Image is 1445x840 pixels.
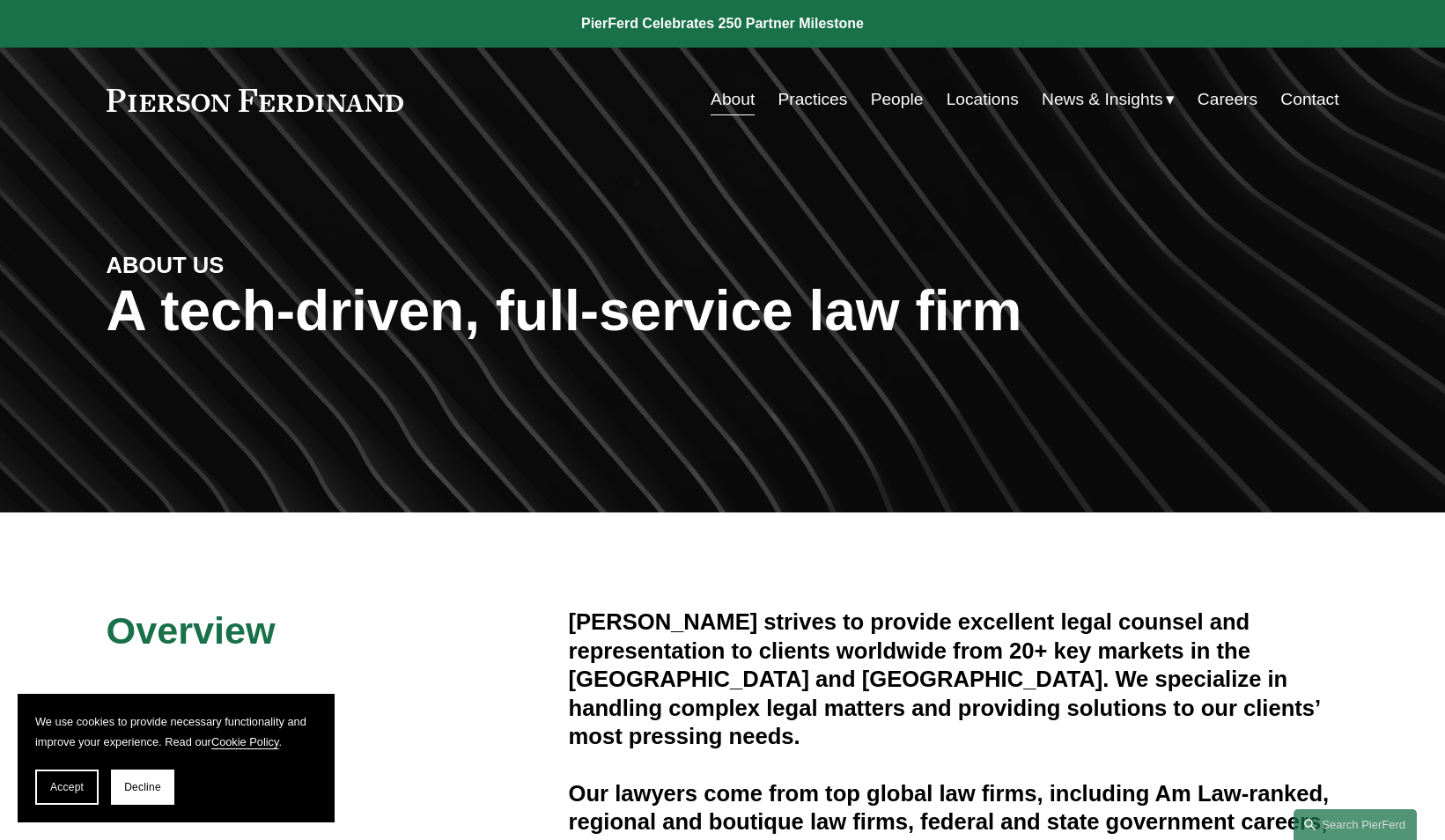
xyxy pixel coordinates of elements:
[211,735,279,748] a: Cookie Policy
[1042,83,1175,116] a: folder dropdown
[107,609,276,652] span: Overview
[711,83,755,116] a: About
[778,83,847,116] a: Practices
[124,781,161,793] span: Decline
[111,770,174,805] button: Decline
[107,253,225,277] strong: ABOUT US
[1280,83,1338,116] a: Contact
[871,83,924,116] a: People
[1198,83,1257,116] a: Careers
[18,694,335,822] section: Cookie banner
[107,279,1339,343] h1: A tech-driven, full-service law firm
[947,83,1019,116] a: Locations
[35,770,99,805] button: Accept
[1042,85,1163,115] span: News & Insights
[1294,809,1417,840] a: Search this site
[35,711,317,752] p: We use cookies to provide necessary functionality and improve your experience. Read our .
[569,608,1339,750] h4: [PERSON_NAME] strives to provide excellent legal counsel and representation to clients worldwide ...
[50,781,84,793] span: Accept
